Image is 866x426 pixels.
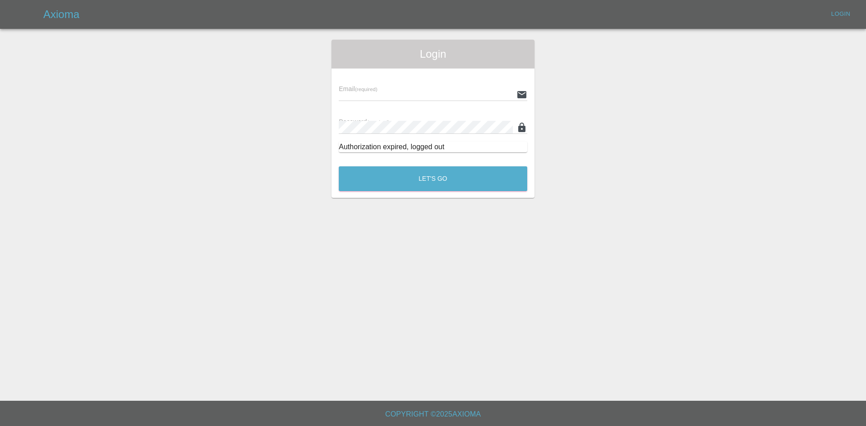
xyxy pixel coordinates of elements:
[43,7,79,22] h5: Axioma
[826,7,855,21] a: Login
[339,166,527,191] button: Let's Go
[339,85,377,92] span: Email
[367,119,390,125] small: (required)
[339,47,527,61] span: Login
[339,142,527,152] div: Authorization expired, logged out
[355,87,378,92] small: (required)
[339,118,389,125] span: Password
[7,408,859,421] h6: Copyright © 2025 Axioma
